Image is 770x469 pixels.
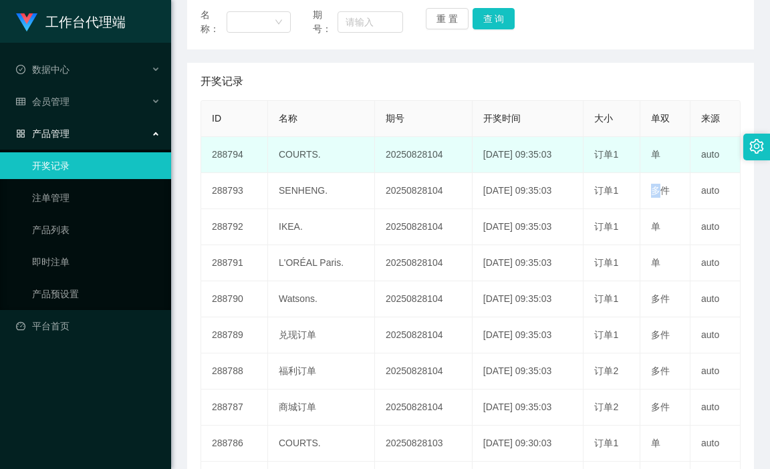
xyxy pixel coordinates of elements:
[201,245,268,281] td: 288791
[594,293,618,304] span: 订单1
[690,353,741,389] td: auto
[594,329,618,340] span: 订单1
[483,113,521,124] span: 开奖时间
[375,389,473,426] td: 20250828104
[473,389,584,426] td: [DATE] 09:35:03
[32,184,160,211] a: 注单管理
[690,389,741,426] td: auto
[268,426,375,462] td: COURTS.
[212,113,221,124] span: ID
[338,11,403,33] input: 请输入
[473,317,584,353] td: [DATE] 09:35:03
[201,73,243,90] span: 开奖记录
[473,426,584,462] td: [DATE] 09:30:03
[594,402,618,412] span: 订单2
[749,139,764,154] i: 图标: setting
[268,281,375,317] td: Watsons.
[473,209,584,245] td: [DATE] 09:35:03
[701,113,720,124] span: 来源
[201,137,268,173] td: 288794
[651,257,660,268] span: 单
[16,16,126,27] a: 工作台代理端
[651,365,670,376] span: 多件
[268,245,375,281] td: L'ORÉAL Paris.
[473,245,584,281] td: [DATE] 09:35:03
[16,96,70,107] span: 会员管理
[201,281,268,317] td: 288790
[16,97,25,106] i: 图标: table
[651,293,670,304] span: 多件
[16,64,70,75] span: 数据中心
[473,173,584,209] td: [DATE] 09:35:03
[690,209,741,245] td: auto
[268,353,375,389] td: 福利订单
[375,173,473,209] td: 20250828104
[16,128,70,139] span: 产品管理
[45,1,126,43] h1: 工作台代理端
[651,329,670,340] span: 多件
[375,426,473,462] td: 20250828103
[386,113,404,124] span: 期号
[690,281,741,317] td: auto
[594,365,618,376] span: 订单2
[690,245,741,281] td: auto
[375,281,473,317] td: 20250828104
[651,149,660,160] span: 单
[690,173,741,209] td: auto
[32,216,160,243] a: 产品列表
[268,209,375,245] td: IKEA.
[201,353,268,389] td: 288788
[32,281,160,307] a: 产品预设置
[651,113,670,124] span: 单双
[690,137,741,173] td: auto
[473,353,584,389] td: [DATE] 09:35:03
[375,317,473,353] td: 20250828104
[313,8,337,36] span: 期号：
[473,281,584,317] td: [DATE] 09:35:03
[690,317,741,353] td: auto
[268,137,375,173] td: COURTS.
[594,221,618,232] span: 订单1
[201,209,268,245] td: 288792
[375,353,473,389] td: 20250828104
[16,65,25,74] i: 图标: check-circle-o
[201,8,227,36] span: 名称：
[594,438,618,448] span: 订单1
[594,113,613,124] span: 大小
[594,185,618,196] span: 订单1
[201,173,268,209] td: 288793
[651,402,670,412] span: 多件
[201,317,268,353] td: 288789
[16,13,37,32] img: logo.9652507e.png
[594,149,618,160] span: 订单1
[375,137,473,173] td: 20250828104
[473,137,584,173] td: [DATE] 09:35:03
[32,152,160,179] a: 开奖记录
[32,249,160,275] a: 即时注单
[279,113,297,124] span: 名称
[375,245,473,281] td: 20250828104
[268,173,375,209] td: SENHENG.
[201,389,268,426] td: 288787
[201,426,268,462] td: 288786
[594,257,618,268] span: 订单1
[473,8,515,29] button: 查 询
[268,389,375,426] td: 商城订单
[651,221,660,232] span: 单
[16,313,160,339] a: 图标: dashboard平台首页
[690,426,741,462] td: auto
[268,317,375,353] td: 兑现订单
[375,209,473,245] td: 20250828104
[651,185,670,196] span: 多件
[275,18,283,27] i: 图标: down
[426,8,469,29] button: 重 置
[651,438,660,448] span: 单
[16,129,25,138] i: 图标: appstore-o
